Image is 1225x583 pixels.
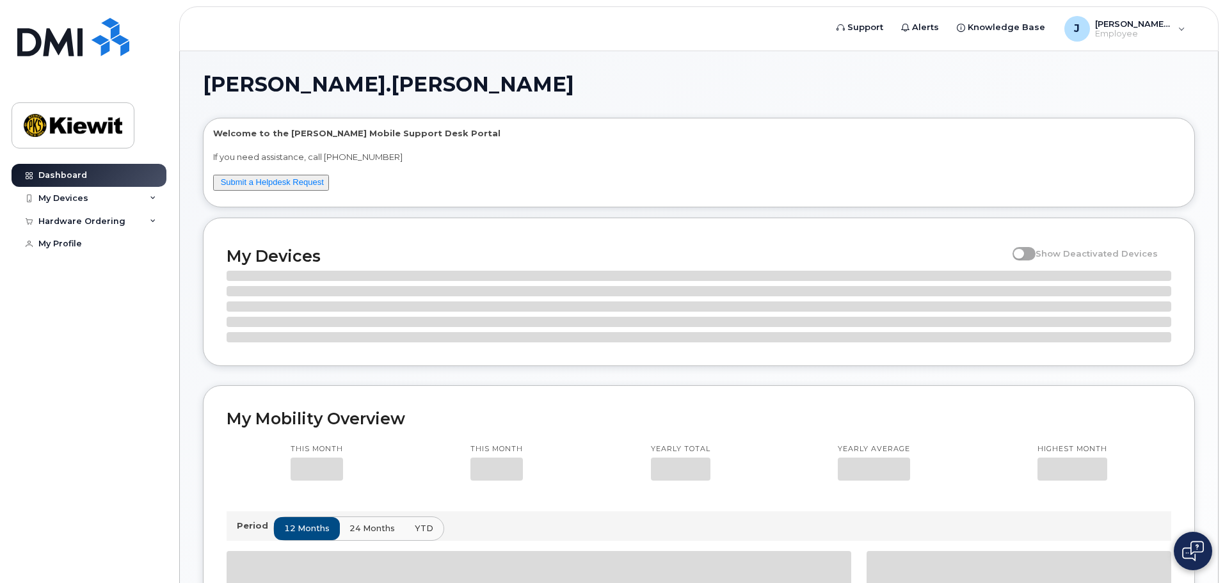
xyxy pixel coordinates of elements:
p: Yearly total [651,444,710,454]
h2: My Devices [227,246,1006,266]
img: Open chat [1182,541,1204,561]
p: Yearly average [838,444,910,454]
span: YTD [415,522,433,534]
span: [PERSON_NAME].[PERSON_NAME] [203,75,574,94]
p: Period [237,520,273,532]
p: This month [470,444,523,454]
input: Show Deactivated Devices [1013,241,1023,252]
span: Show Deactivated Devices [1036,248,1158,259]
span: 24 months [349,522,395,534]
p: Welcome to the [PERSON_NAME] Mobile Support Desk Portal [213,127,1185,140]
p: This month [291,444,343,454]
h2: My Mobility Overview [227,409,1171,428]
p: Highest month [1037,444,1107,454]
a: Submit a Helpdesk Request [221,177,324,187]
p: If you need assistance, call [PHONE_NUMBER] [213,151,1185,163]
button: Submit a Helpdesk Request [213,175,329,191]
